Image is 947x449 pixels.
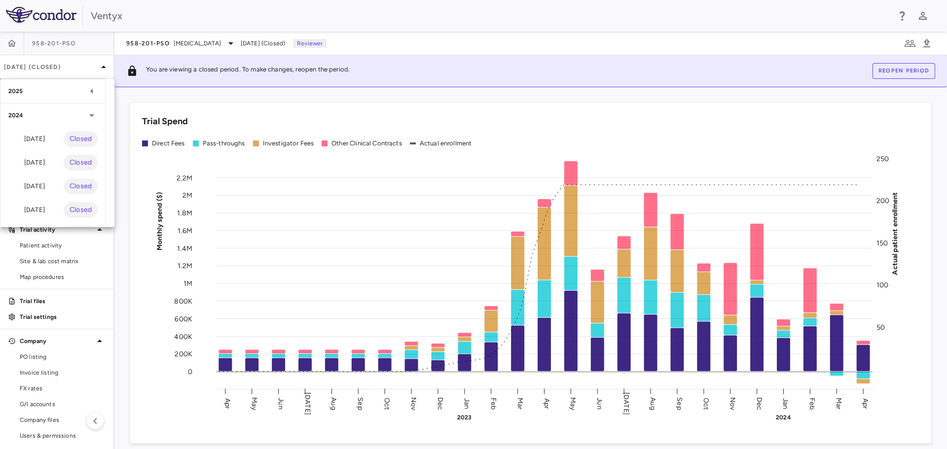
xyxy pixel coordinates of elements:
span: Closed [64,134,98,144]
div: 2025 [0,79,106,103]
span: Closed [64,157,98,168]
p: 2024 [8,111,24,120]
span: Closed [64,205,98,215]
div: [DATE] [8,157,45,169]
div: [DATE] [8,133,45,145]
p: 2025 [8,87,23,96]
div: 2024 [0,104,106,127]
div: [DATE] [8,204,45,216]
span: Closed [64,181,98,192]
div: [DATE] [8,180,45,192]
